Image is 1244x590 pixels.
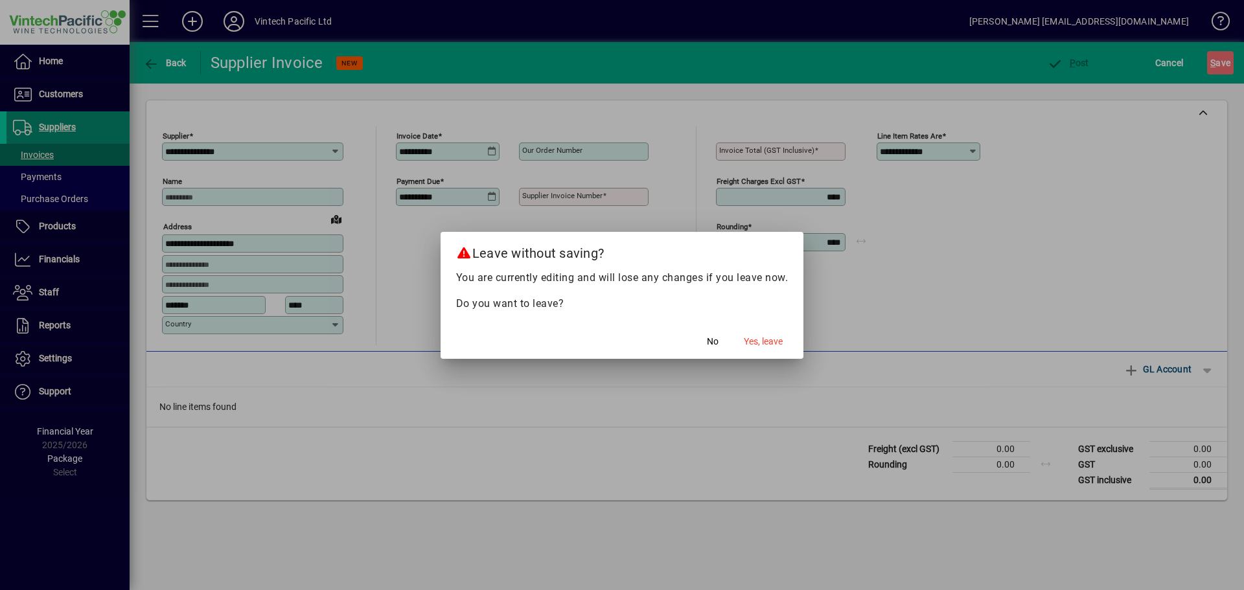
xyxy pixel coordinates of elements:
[692,330,733,354] button: No
[744,335,783,348] span: Yes, leave
[739,330,788,354] button: Yes, leave
[441,232,804,269] h2: Leave without saving?
[456,270,789,286] p: You are currently editing and will lose any changes if you leave now.
[707,335,719,348] span: No
[456,296,789,312] p: Do you want to leave?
